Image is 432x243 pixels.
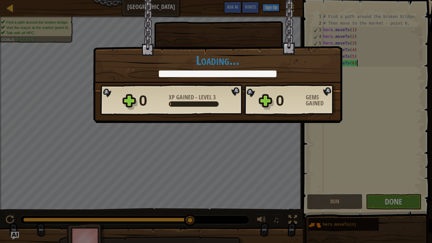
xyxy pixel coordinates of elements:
span: Level [197,93,213,101]
div: 0 [276,90,302,111]
div: 0 [139,90,165,111]
div: Gems Gained [306,94,336,106]
span: XP Gained [169,93,195,101]
span: 3 [213,93,216,101]
h1: Loading... [100,53,335,67]
div: - [169,94,216,100]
